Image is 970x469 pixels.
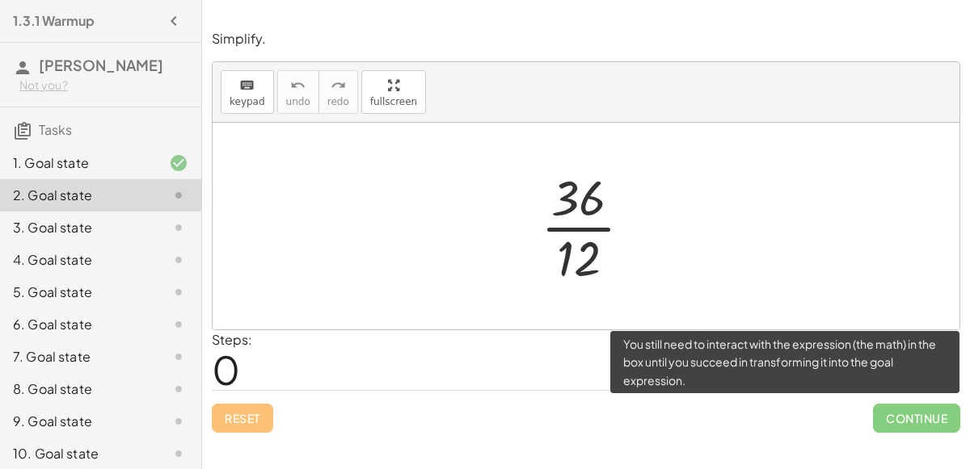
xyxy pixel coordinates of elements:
button: keyboardkeypad [221,70,274,114]
div: 9. Goal state [13,412,143,431]
span: keypad [230,96,265,107]
div: 5. Goal state [13,283,143,302]
span: Tasks [39,121,72,138]
h4: 1.3.1 Warmup [13,11,95,31]
div: 6. Goal state [13,315,143,334]
i: Task not started. [169,379,188,399]
div: 8. Goal state [13,379,143,399]
span: fullscreen [370,96,417,107]
span: undo [286,96,310,107]
i: Task not started. [169,412,188,431]
i: Task not started. [169,186,188,205]
i: Task finished and correct. [169,153,188,173]
i: Task not started. [169,218,188,237]
div: 2. Goal state [13,186,143,205]
div: Not you? [19,77,188,94]
button: redoredo [318,70,358,114]
div: 4. Goal state [13,250,143,270]
div: 10. Goal state [13,444,143,463]
i: Task not started. [169,347,188,366]
button: undoundo [277,70,319,114]
button: fullscreen [361,70,426,114]
i: Task not started. [169,283,188,302]
p: Simplify. [212,30,960,48]
i: Task not started. [169,315,188,334]
label: Steps: [212,331,252,348]
span: 0 [212,345,240,394]
div: 1. Goal state [13,153,143,173]
i: undo [290,76,306,95]
span: redo [327,96,349,107]
i: redo [331,76,346,95]
div: 7. Goal state [13,347,143,366]
span: [PERSON_NAME] [39,56,163,74]
i: Task not started. [169,444,188,463]
i: Task not started. [169,250,188,270]
div: 3. Goal state [13,218,143,237]
i: keyboard [239,76,255,95]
